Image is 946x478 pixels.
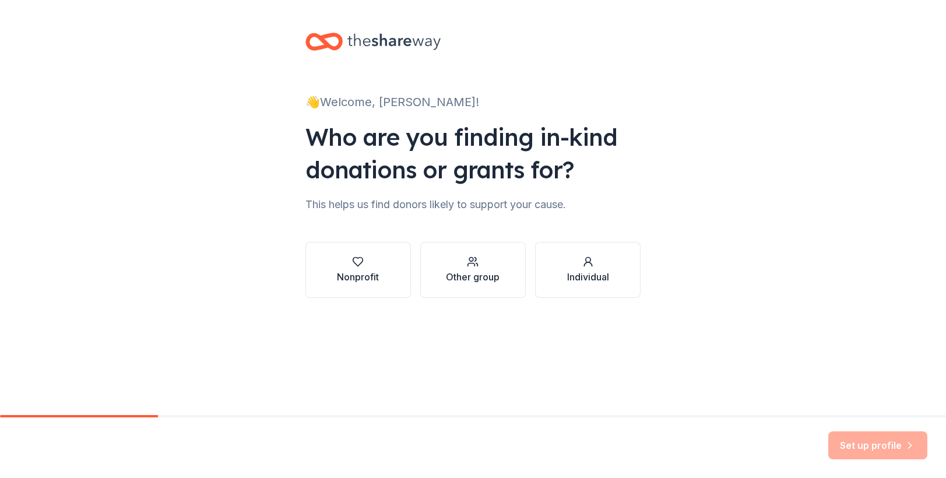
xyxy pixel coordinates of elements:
button: Other group [420,242,526,298]
div: Other group [446,270,500,284]
div: 👋 Welcome, [PERSON_NAME]! [305,93,641,111]
div: Who are you finding in-kind donations or grants for? [305,121,641,186]
div: Individual [567,270,609,284]
button: Individual [535,242,641,298]
button: Nonprofit [305,242,411,298]
div: Nonprofit [337,270,379,284]
div: This helps us find donors likely to support your cause. [305,195,641,214]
